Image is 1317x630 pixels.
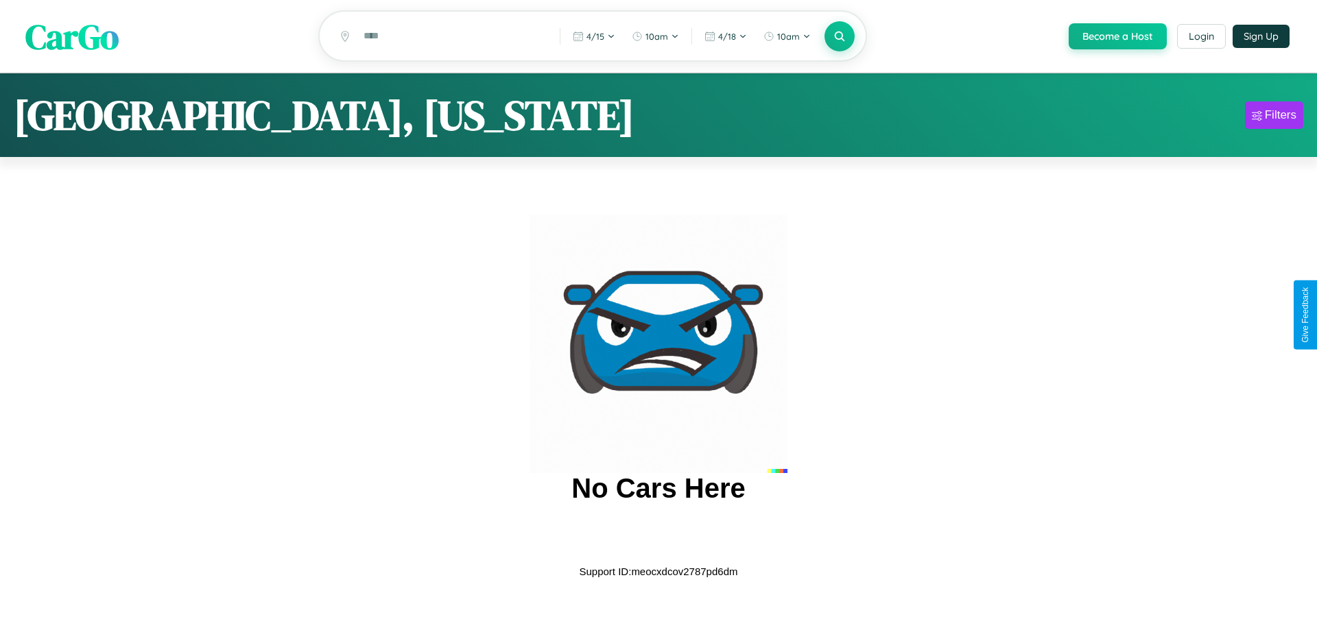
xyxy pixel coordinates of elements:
span: 10am [645,31,668,42]
img: car [530,215,787,473]
button: Become a Host [1069,23,1167,49]
button: Login [1177,24,1226,49]
span: CarGo [25,12,119,60]
button: 4/15 [566,25,622,47]
div: Filters [1265,108,1296,122]
button: Sign Up [1233,25,1290,48]
h1: [GEOGRAPHIC_DATA], [US_STATE] [14,87,634,143]
div: Give Feedback [1301,287,1310,343]
button: 4/18 [698,25,754,47]
button: Filters [1245,101,1303,129]
span: 4 / 15 [586,31,604,42]
p: Support ID: meocxdcov2787pd6dm [580,562,738,581]
h2: No Cars Here [571,473,745,504]
span: 10am [777,31,800,42]
button: 10am [757,25,818,47]
button: 10am [625,25,686,47]
span: 4 / 18 [718,31,736,42]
